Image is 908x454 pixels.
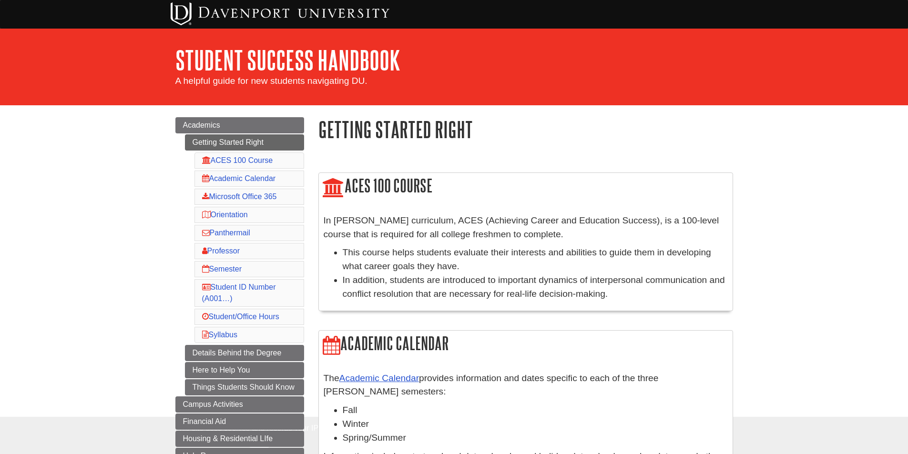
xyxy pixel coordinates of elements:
[343,273,728,301] li: In addition, students are introduced to important dynamics of interpersonal communication and con...
[202,331,237,339] a: Syllabus
[183,121,220,129] span: Academics
[183,417,226,425] span: Financial Aid
[175,431,304,447] a: Housing & Residential LIfe
[185,134,304,151] a: Getting Started Right
[343,246,728,273] li: This course helps students evaluate their interests and abilities to guide them in developing wha...
[202,211,248,219] a: Orientation
[343,417,728,431] li: Winter
[319,331,733,358] h2: Academic Calendar
[175,117,304,133] a: Academics
[175,76,367,86] span: A helpful guide for new students navigating DU.
[185,345,304,361] a: Details Behind the Degree
[202,192,277,201] a: Microsoft Office 365
[343,431,728,445] li: Spring/Summer
[318,117,733,141] h1: Getting Started Right
[202,247,240,255] a: Professor
[324,372,728,399] p: The provides information and dates specific to each of the three [PERSON_NAME] semesters:
[319,173,733,200] h2: ACES 100 Course
[202,283,276,303] a: Student ID Number (A001…)
[175,396,304,413] a: Campus Activities
[202,174,276,182] a: Academic Calendar
[185,362,304,378] a: Here to Help You
[175,414,304,430] a: Financial Aid
[185,379,304,395] a: Things Students Should Know
[202,156,273,164] a: ACES 100 Course
[183,400,243,408] span: Campus Activities
[202,313,279,321] a: Student/Office Hours
[324,214,728,242] p: In [PERSON_NAME] curriculum, ACES (Achieving Career and Education Success), is a 100-level course...
[339,373,419,383] a: Academic Calendar
[343,404,728,417] li: Fall
[171,2,389,25] img: Davenport University
[175,45,400,75] a: Student Success Handbook
[202,229,250,237] a: Panthermail
[202,265,242,273] a: Semester
[183,434,273,443] span: Housing & Residential LIfe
